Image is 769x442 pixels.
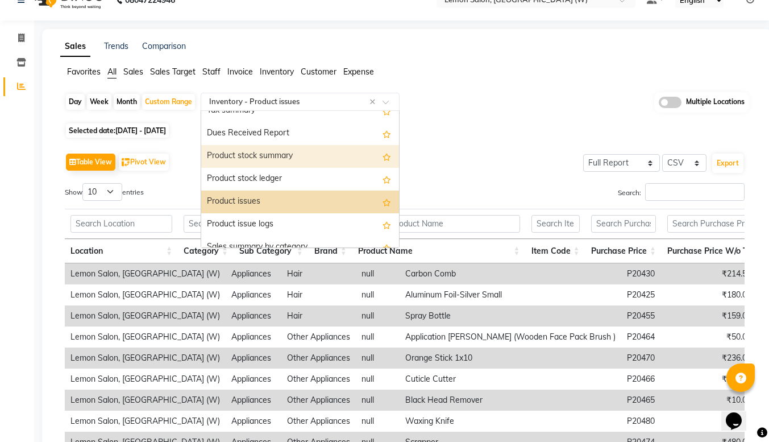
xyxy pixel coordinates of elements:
[681,305,757,327] td: ₹159.00
[104,41,128,51] a: Trends
[585,239,662,263] th: Purchase Price: activate to sort column ascending
[383,195,391,209] span: Add this report to Favorites List
[301,67,336,77] span: Customer
[150,67,196,77] span: Sales Target
[681,284,757,305] td: ₹180.00
[226,411,281,432] td: Appliances
[65,369,226,390] td: Lemon Salon, [GEOGRAPHIC_DATA] (W)
[281,369,356,390] td: Other Appliances
[383,104,391,118] span: Add this report to Favorites List
[142,41,186,51] a: Comparison
[400,327,621,348] td: Application [PERSON_NAME] (Wooden Face Pack Brush )
[60,36,90,57] a: Sales
[142,94,195,110] div: Custom Range
[115,126,166,135] span: [DATE] - [DATE]
[178,239,234,263] th: Category: activate to sort column ascending
[65,390,226,411] td: Lemon Salon, [GEOGRAPHIC_DATA] (W)
[281,390,356,411] td: Other Appliances
[226,369,281,390] td: Appliances
[70,215,172,233] input: Search Location
[356,263,400,284] td: null
[87,94,111,110] div: Week
[226,305,281,327] td: Appliances
[531,215,580,233] input: Search Item Code
[227,67,253,77] span: Invoice
[721,396,758,431] iframe: chat widget
[281,305,356,327] td: Hair
[383,172,391,186] span: Add this report to Favorites List
[383,241,391,254] span: Add this report to Favorites List
[383,218,391,232] span: Add this report to Favorites List
[309,239,352,263] th: Brand: activate to sort column ascending
[65,348,226,369] td: Lemon Salon, [GEOGRAPHIC_DATA] (W)
[356,348,400,369] td: null
[123,67,143,77] span: Sales
[201,213,399,236] div: Product issue logs
[618,183,745,201] label: Search:
[681,263,757,284] td: ₹214.50
[82,183,122,201] select: Showentries
[281,327,356,348] td: Other Appliances
[400,369,621,390] td: Cuticle Cutter
[621,348,681,369] td: P20470
[400,411,621,432] td: Waxing Knife
[201,236,399,259] div: Sales summary by category
[681,327,757,348] td: ₹50.00
[383,150,391,163] span: Add this report to Favorites List
[343,67,374,77] span: Expense
[201,145,399,168] div: Product stock summary
[621,411,681,432] td: P20480
[352,239,526,263] th: Product Name: activate to sort column ascending
[281,263,356,284] td: Hair
[65,284,226,305] td: Lemon Salon, [GEOGRAPHIC_DATA] (W)
[184,215,228,233] input: Search Category
[201,110,400,248] ng-dropdown-panel: Options list
[383,127,391,141] span: Add this report to Favorites List
[66,123,169,138] span: Selected date:
[65,411,226,432] td: Lemon Salon, [GEOGRAPHIC_DATA] (W)
[226,284,281,305] td: Appliances
[201,168,399,191] div: Product stock ledger
[356,305,400,327] td: null
[712,154,743,173] button: Export
[681,369,757,390] td: ₹900.00
[591,215,656,233] input: Search Purchase Price
[356,411,400,432] td: null
[226,263,281,284] td: Appliances
[281,284,356,305] td: Hair
[122,158,130,167] img: pivot.png
[65,239,178,263] th: Location: activate to sort column ascending
[226,390,281,411] td: Appliances
[621,305,681,327] td: P20455
[65,183,144,201] label: Show entries
[107,67,117,77] span: All
[400,284,621,305] td: Aluminum Foil-Silver Small
[201,100,399,122] div: Tax summary
[67,67,101,77] span: Favorites
[202,67,221,77] span: Staff
[356,390,400,411] td: null
[526,239,585,263] th: Item Code: activate to sort column ascending
[400,263,621,284] td: Carbon Comb
[621,369,681,390] td: P20466
[621,390,681,411] td: P20465
[356,327,400,348] td: null
[66,94,85,110] div: Day
[621,284,681,305] td: P20425
[681,390,757,411] td: ₹10.00
[667,215,766,233] input: Search Purchase Price W/o Tax
[65,305,226,327] td: Lemon Salon, [GEOGRAPHIC_DATA] (W)
[400,390,621,411] td: Black Head Remover
[358,215,520,233] input: Search Product Name
[400,348,621,369] td: Orange Stick 1x10
[400,305,621,327] td: Spray Bottle
[281,411,356,432] td: Other Appliances
[226,348,281,369] td: Appliances
[226,327,281,348] td: Appliances
[201,122,399,145] div: Dues Received Report
[65,263,226,284] td: Lemon Salon, [GEOGRAPHIC_DATA] (W)
[621,263,681,284] td: P20430
[356,369,400,390] td: null
[645,183,745,201] input: Search:
[369,96,379,108] span: Clear all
